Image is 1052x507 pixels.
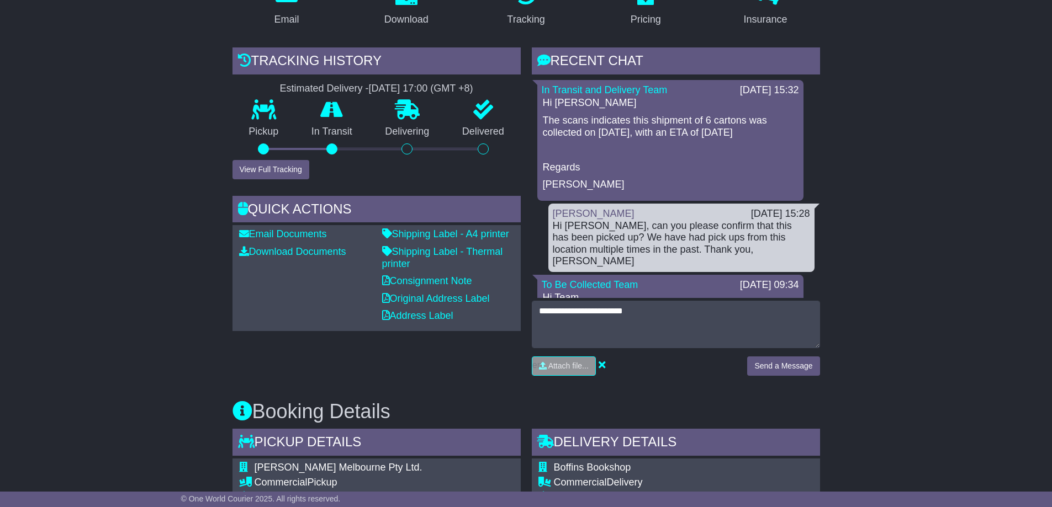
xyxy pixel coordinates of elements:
[382,228,509,239] a: Shipping Label - A4 printer
[239,228,327,239] a: Email Documents
[446,126,521,138] p: Delivered
[232,196,521,226] div: Quick Actions
[369,83,473,95] div: [DATE] 17:00 (GMT +8)
[740,84,799,97] div: [DATE] 15:32
[543,97,798,109] p: Hi [PERSON_NAME]
[542,84,668,95] a: In Transit and Delivery Team
[232,429,521,458] div: Pickup Details
[232,401,820,423] h3: Booking Details
[232,126,295,138] p: Pickup
[382,293,490,304] a: Original Address Label
[543,162,798,174] p: Regards
[507,12,544,27] div: Tracking
[543,115,798,138] p: The scans indicates this shipment of 6 cartons was collected on [DATE], with an ETA of [DATE]
[255,462,422,473] span: [PERSON_NAME] Melbourne Pty Ltd.
[532,47,820,77] div: RECENT CHAT
[232,83,521,95] div: Estimated Delivery -
[181,494,341,503] span: © One World Courier 2025. All rights reserved.
[295,126,369,138] p: In Transit
[382,246,503,269] a: Shipping Label - Thermal printer
[255,477,308,488] span: Commercial
[255,477,467,489] div: Pickup
[532,429,820,458] div: Delivery Details
[543,292,798,387] p: Hi Team, Good morning, I spoke to TNT and have rebooked the pickup for [DATE], 25/08, the driver ...
[274,12,299,27] div: Email
[554,477,607,488] span: Commercial
[554,462,631,473] span: Boffins Bookshop
[744,12,787,27] div: Insurance
[553,208,635,219] a: [PERSON_NAME]
[631,12,661,27] div: Pricing
[553,220,810,268] div: Hi [PERSON_NAME], can you please confirm that this has been picked up? We have had pick ups from ...
[542,279,638,290] a: To Be Collected Team
[554,477,804,489] div: Delivery
[382,310,453,321] a: Address Label
[382,275,472,286] a: Consignment Note
[740,279,799,291] div: [DATE] 09:34
[232,47,521,77] div: Tracking history
[232,160,309,179] button: View Full Tracking
[751,208,810,220] div: [DATE] 15:28
[747,356,820,376] button: Send a Message
[239,246,346,257] a: Download Documents
[384,12,429,27] div: Download
[543,179,798,191] p: [PERSON_NAME]
[369,126,446,138] p: Delivering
